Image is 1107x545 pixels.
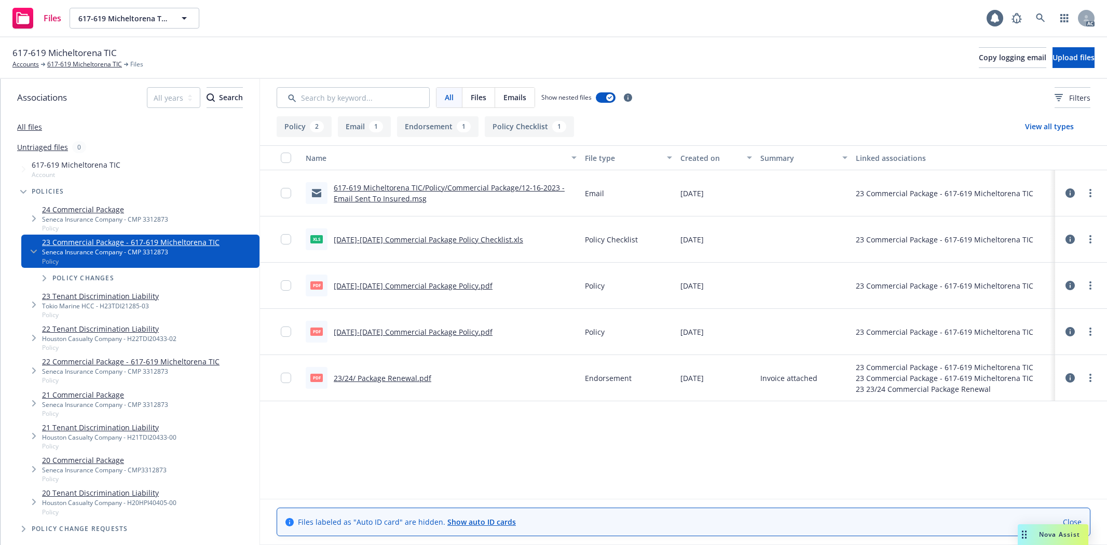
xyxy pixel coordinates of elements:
[207,93,215,102] svg: Search
[1054,8,1075,29] a: Switch app
[42,376,220,385] span: Policy
[281,373,291,383] input: Toggle Row Selected
[78,13,168,24] span: 617-619 Micheltorena TIC
[17,91,67,104] span: Associations
[852,145,1055,170] button: Linked associations
[585,234,638,245] span: Policy Checklist
[445,92,454,103] span: All
[1053,47,1095,68] button: Upload files
[856,373,1033,384] div: 23 Commercial Package - 617-619 Micheltorena TIC
[8,4,65,33] a: Files
[42,343,176,352] span: Policy
[457,121,471,132] div: 1
[856,326,1033,337] div: 23 Commercial Package - 617-619 Micheltorena TIC
[302,145,581,170] button: Name
[281,188,291,198] input: Toggle Row Selected
[581,145,676,170] button: File type
[485,116,574,137] button: Policy Checklist
[17,122,42,132] a: All files
[1084,279,1097,292] a: more
[1039,530,1080,539] span: Nova Assist
[42,508,176,516] span: Policy
[42,367,220,376] div: Seneca Insurance Company - CMP 3312873
[334,281,493,291] a: [DATE]-[DATE] Commercial Package Policy.pdf
[334,183,565,203] a: 617-619 Micheltorena TIC/Policy/Commercial Package/12-16-2023 - Email Sent To Insured.msg
[44,14,61,22] span: Files
[310,235,323,243] span: xls
[32,159,120,170] span: 617-619 Micheltorena TIC
[12,60,39,69] a: Accounts
[585,373,632,384] span: Endorsement
[334,373,431,383] a: 23/24/ Package Renewal.pdf
[42,442,176,451] span: Policy
[338,116,391,137] button: Email
[42,334,176,343] div: Houston Casualty Company - H22TDI20433-02
[1084,233,1097,246] a: more
[281,326,291,337] input: Toggle Row Selected
[72,141,86,153] div: 0
[856,384,1033,394] div: 23 23/24 Commercial Package Renewal
[298,516,516,527] span: Files labeled as "Auto ID card" are hidden.
[12,46,117,60] span: 617-619 Micheltorena TIC
[979,52,1046,62] span: Copy logging email
[42,323,176,334] a: 22 Tenant Discrimination Liability
[541,93,592,102] span: Show nested files
[42,409,168,418] span: Policy
[42,291,159,302] a: 23 Tenant Discrimination Liability
[856,234,1033,245] div: 23 Commercial Package - 617-619 Micheltorena TIC
[47,60,122,69] a: 617-619 Micheltorena TIC
[42,302,159,310] div: Tokio Marine HCC - H23TDI21285-03
[42,487,176,498] a: 20 Tenant Discrimination Liability
[856,188,1033,199] div: 23 Commercial Package - 617-619 Micheltorena TIC
[42,204,168,215] a: 24 Commercial Package
[447,517,516,527] a: Show auto ID cards
[680,234,704,245] span: [DATE]
[369,121,383,132] div: 1
[70,8,199,29] button: 617-619 Micheltorena TIC
[334,327,493,337] a: [DATE]-[DATE] Commercial Package Policy.pdf
[979,47,1046,68] button: Copy logging email
[310,374,323,382] span: pdf
[1055,92,1090,103] span: Filters
[585,280,605,291] span: Policy
[680,280,704,291] span: [DATE]
[756,145,852,170] button: Summary
[1084,325,1097,338] a: more
[281,280,291,291] input: Toggle Row Selected
[42,257,220,266] span: Policy
[1069,92,1090,103] span: Filters
[1018,524,1088,545] button: Nova Assist
[1006,8,1027,29] a: Report a Bug
[42,310,159,319] span: Policy
[17,142,68,153] a: Untriaged files
[42,498,176,507] div: Houston Casualty Company - H20HPI40405-00
[42,466,167,474] div: Seneca Insurance Company - CMP3312873
[503,92,526,103] span: Emails
[310,121,324,132] div: 2
[1063,516,1082,527] a: Close
[1084,372,1097,384] a: more
[42,474,167,483] span: Policy
[277,87,430,108] input: Search by keyword...
[680,326,704,337] span: [DATE]
[42,400,168,409] div: Seneca Insurance Company - CMP 3312873
[1055,87,1090,108] button: Filters
[52,275,114,281] span: Policy changes
[856,280,1033,291] div: 23 Commercial Package - 617-619 Micheltorena TIC
[1084,187,1097,199] a: more
[680,188,704,199] span: [DATE]
[310,328,323,335] span: pdf
[856,153,1051,163] div: Linked associations
[281,234,291,244] input: Toggle Row Selected
[32,170,120,179] span: Account
[585,153,661,163] div: File type
[680,153,741,163] div: Created on
[306,153,565,163] div: Name
[334,235,523,244] a: [DATE]-[DATE] Commercial Package Policy Checklist.xls
[760,373,817,384] span: Invoice attached
[42,422,176,433] a: 21 Tenant Discrimination Liability
[207,87,243,108] button: SearchSearch
[207,88,243,107] div: Search
[1053,52,1095,62] span: Upload files
[42,224,168,233] span: Policy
